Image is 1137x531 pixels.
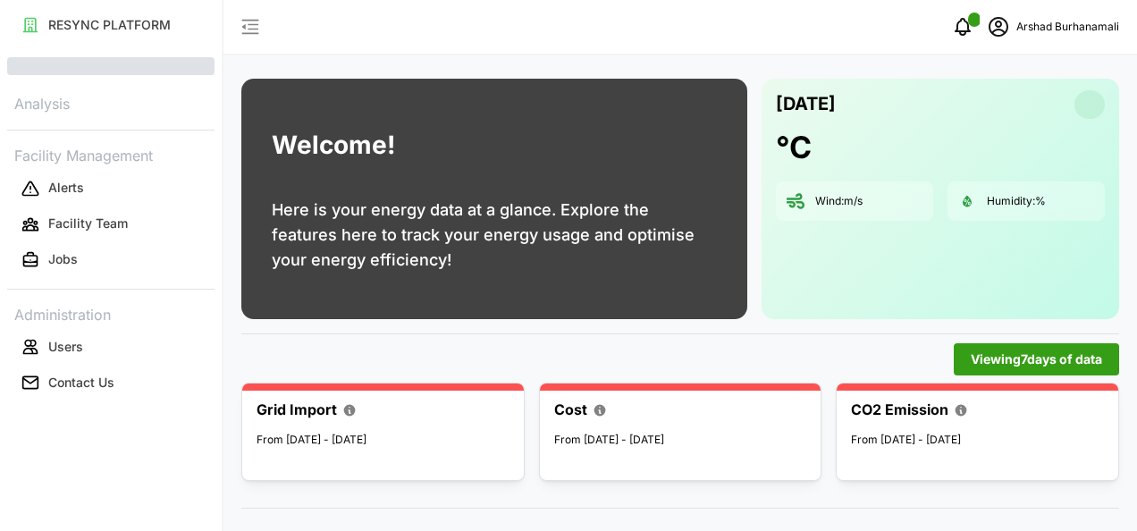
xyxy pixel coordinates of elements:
[48,16,171,34] p: RESYNC PLATFORM
[7,331,215,363] button: Users
[7,329,215,365] a: Users
[257,399,337,421] p: Grid Import
[7,365,215,400] a: Contact Us
[7,206,215,242] a: Facility Team
[7,171,215,206] a: Alerts
[971,344,1102,375] span: Viewing 7 days of data
[776,128,812,167] h1: °C
[7,7,215,43] a: RESYNC PLATFORM
[954,343,1119,375] button: Viewing7days of data
[257,432,510,449] p: From [DATE] - [DATE]
[1016,19,1119,36] p: Arshad Burhanamali
[987,194,1046,209] p: Humidity: %
[7,173,215,205] button: Alerts
[981,9,1016,45] button: schedule
[7,89,215,115] p: Analysis
[776,89,836,119] p: [DATE]
[851,432,1104,449] p: From [DATE] - [DATE]
[851,399,948,421] p: CO2 Emission
[7,367,215,399] button: Contact Us
[48,250,78,268] p: Jobs
[272,126,395,164] h1: Welcome!
[48,179,84,197] p: Alerts
[7,244,215,276] button: Jobs
[48,338,83,356] p: Users
[554,432,807,449] p: From [DATE] - [DATE]
[7,300,215,326] p: Administration
[48,215,128,232] p: Facility Team
[7,141,215,167] p: Facility Management
[7,242,215,278] a: Jobs
[272,198,717,273] p: Here is your energy data at a glance. Explore the features here to track your energy usage and op...
[815,194,863,209] p: Wind: m/s
[7,9,215,41] button: RESYNC PLATFORM
[945,9,981,45] button: notifications
[48,374,114,392] p: Contact Us
[554,399,587,421] p: Cost
[7,208,215,240] button: Facility Team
